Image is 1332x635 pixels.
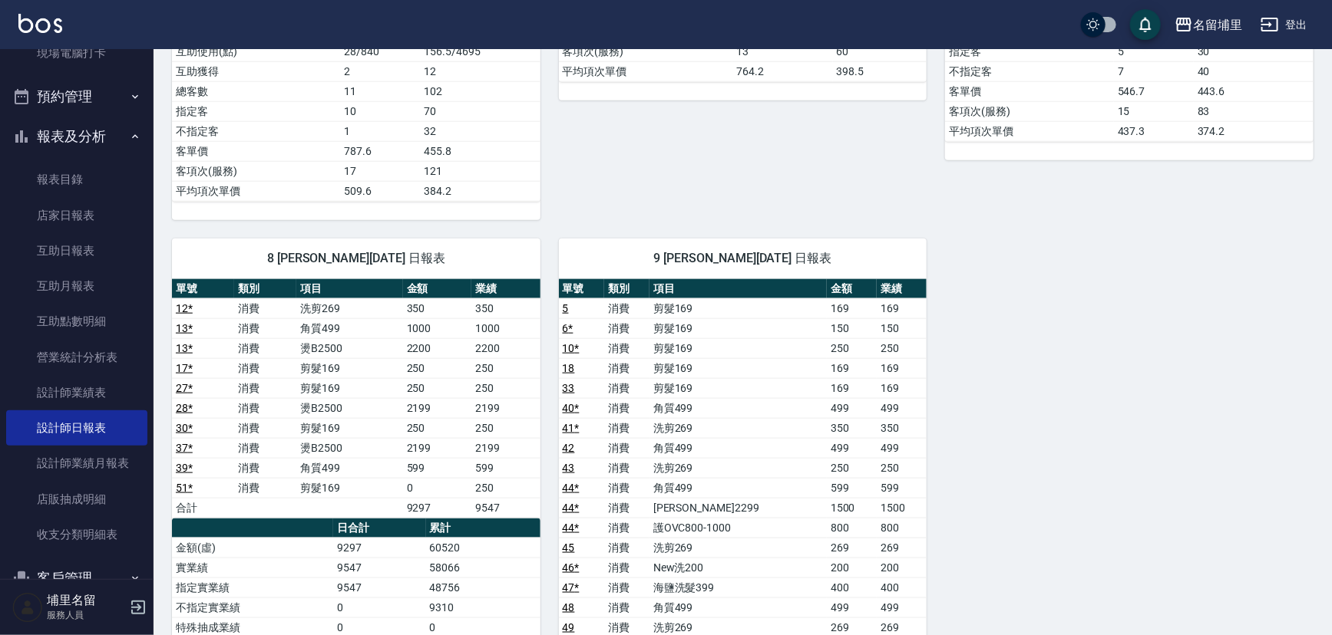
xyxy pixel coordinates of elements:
td: 13 [732,41,832,61]
td: 角質499 [649,597,827,617]
td: 250 [471,478,540,498]
td: 客項次(服務) [945,101,1114,121]
td: 169 [827,358,877,378]
td: 消費 [604,498,649,518]
td: 剪髮169 [649,298,827,318]
button: 客戶管理 [6,558,147,598]
img: Person [12,592,43,623]
td: 499 [827,398,877,418]
td: 消費 [604,298,649,318]
td: 599 [877,478,927,498]
td: 消費 [604,338,649,358]
td: 消費 [604,478,649,498]
td: 250 [877,338,927,358]
button: save [1130,9,1161,40]
a: 設計師業績表 [6,375,147,410]
td: 2200 [403,338,471,358]
td: 消費 [234,398,296,418]
td: 150 [877,318,927,338]
td: 消費 [234,318,296,338]
td: 2199 [471,398,540,418]
td: 消費 [604,438,649,458]
td: 9547 [471,498,540,518]
td: 499 [877,597,927,617]
div: 名留埔里 [1193,15,1242,35]
a: 5 [563,302,569,314]
button: 登出 [1254,11,1314,39]
td: 2199 [403,438,471,458]
td: 60520 [426,538,540,558]
td: 洗剪269 [649,418,827,438]
th: 業績 [471,279,540,299]
td: 443.6 [1194,81,1314,101]
th: 類別 [604,279,649,299]
td: 102 [421,81,540,101]
td: 200 [827,558,877,577]
td: 消費 [604,518,649,538]
td: 剪髮169 [649,378,827,398]
a: 報表目錄 [6,162,147,197]
td: 169 [827,298,877,318]
td: 消費 [604,458,649,478]
td: 消費 [604,558,649,577]
a: 設計師日報表 [6,410,147,446]
td: [PERSON_NAME]2299 [649,498,827,518]
td: 9297 [333,538,426,558]
td: 1500 [877,498,927,518]
td: 客項次(服務) [172,161,341,181]
td: 30 [1194,41,1314,61]
td: 5 [1114,41,1194,61]
td: 平均項次單價 [945,121,1114,141]
td: 121 [421,161,540,181]
td: 269 [827,538,877,558]
td: 消費 [604,418,649,438]
td: 平均項次單價 [172,181,341,201]
td: 總客數 [172,81,341,101]
td: 40 [1194,61,1314,81]
button: 名留埔里 [1168,9,1248,41]
h5: 埔里名留 [47,593,125,608]
td: 護OVC800-1000 [649,518,827,538]
th: 類別 [234,279,296,299]
td: 400 [827,577,877,597]
td: 剪髮169 [296,478,402,498]
td: 1000 [403,318,471,338]
td: 499 [877,398,927,418]
td: 169 [877,298,927,318]
td: 58066 [426,558,540,577]
td: 499 [827,438,877,458]
td: 消費 [604,538,649,558]
td: 洗剪269 [649,538,827,558]
td: 599 [471,458,540,478]
th: 項目 [649,279,827,299]
a: 店販抽成明細 [6,482,147,517]
td: 350 [877,418,927,438]
td: 599 [403,458,471,478]
td: 消費 [234,478,296,498]
td: 燙B2500 [296,438,402,458]
a: 店家日報表 [6,198,147,233]
td: 48756 [426,577,540,597]
td: 消費 [604,597,649,617]
td: 消費 [604,398,649,418]
td: 不指定客 [945,61,1114,81]
td: 546.7 [1114,81,1194,101]
td: 消費 [604,318,649,338]
td: 499 [877,438,927,458]
a: 42 [563,442,575,454]
td: 剪髮169 [296,358,402,378]
td: 洗剪269 [296,298,402,318]
span: 9 [PERSON_NAME][DATE] 日報表 [577,251,909,266]
td: 剪髮169 [296,418,402,438]
a: 互助點數明細 [6,304,147,339]
span: 8 [PERSON_NAME][DATE] 日報表 [190,251,522,266]
td: 消費 [234,298,296,318]
td: 15 [1114,101,1194,121]
td: 指定客 [172,101,341,121]
td: 指定客 [945,41,1114,61]
td: 599 [827,478,877,498]
td: 350 [403,298,471,318]
td: 9547 [333,577,426,597]
td: 384.2 [421,181,540,201]
th: 單號 [172,279,234,299]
